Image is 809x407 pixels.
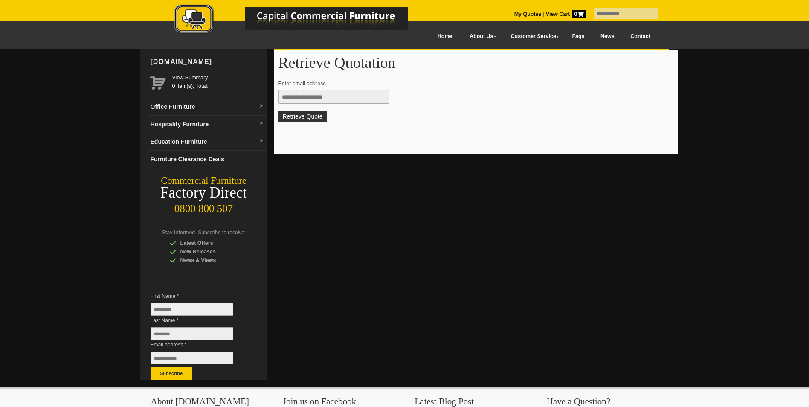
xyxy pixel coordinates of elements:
[170,256,251,265] div: News & Views
[147,98,267,116] a: Office Furnituredropdown
[514,11,542,17] a: My Quotes
[151,316,246,325] span: Last Name *
[151,367,192,380] button: Subscribe
[140,187,267,199] div: Factory Direct
[259,121,264,126] img: dropdown
[592,27,622,46] a: News
[151,352,233,364] input: Email Address *
[151,340,246,349] span: Email Address *
[147,49,267,75] div: [DOMAIN_NAME]
[151,292,246,300] span: First Name *
[140,198,267,215] div: 0800 800 507
[259,104,264,109] img: dropdown
[259,139,264,144] img: dropdown
[198,230,246,235] span: Subscribe to receive:
[172,73,264,82] a: View Summary
[147,133,267,151] a: Education Furnituredropdown
[278,79,665,88] p: Enter email address
[572,10,586,18] span: 0
[622,27,658,46] a: Contact
[170,247,251,256] div: New Releases
[140,175,267,187] div: Commercial Furniture
[460,27,501,46] a: About Us
[151,303,233,316] input: First Name *
[162,230,195,235] span: Stay Informed
[151,327,233,340] input: Last Name *
[278,55,673,71] h1: Retrieve Quotation
[546,11,586,17] strong: View Cart
[151,4,449,35] img: Capital Commercial Furniture Logo
[170,239,251,247] div: Latest Offers
[564,27,593,46] a: Faqs
[501,27,564,46] a: Customer Service
[278,111,327,122] button: Retrieve Quote
[147,151,267,168] a: Furniture Clearance Deals
[151,4,449,38] a: Capital Commercial Furniture Logo
[172,73,264,89] span: 0 item(s), Total:
[544,11,586,17] a: View Cart0
[147,116,267,133] a: Hospitality Furnituredropdown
